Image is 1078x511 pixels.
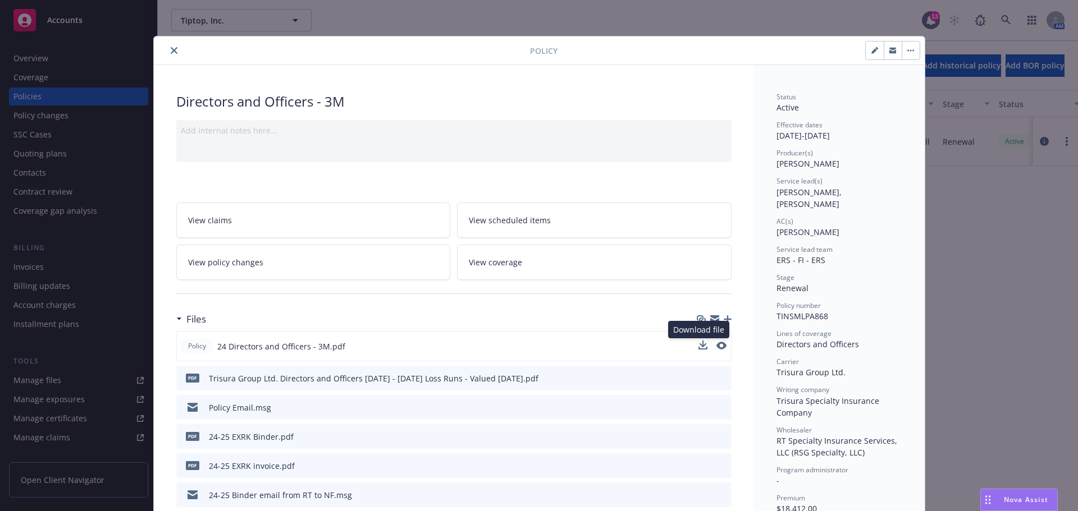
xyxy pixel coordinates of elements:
[981,489,995,510] div: Drag to move
[717,460,727,472] button: preview file
[457,245,732,280] a: View coverage
[776,329,832,338] span: Lines of coverage
[776,475,779,486] span: -
[188,214,232,226] span: View claims
[776,385,829,394] span: Writing company
[980,489,1058,511] button: Nova Assist
[209,460,295,472] div: 24-25 EXRK invoice.pdf
[181,125,727,136] div: Add internal notes here...
[176,202,451,238] a: View claims
[776,465,848,475] span: Program administrator
[717,372,727,384] button: preview file
[776,227,839,237] span: [PERSON_NAME]
[1004,495,1048,504] span: Nova Assist
[699,372,708,384] button: download file
[776,245,833,254] span: Service lead team
[716,342,727,349] button: preview file
[457,202,732,238] a: View scheduled items
[776,255,825,265] span: ERS - FI - ERS
[776,493,805,503] span: Premium
[776,273,794,282] span: Stage
[776,435,899,458] span: RT Specialty Insurance Services, LLC (RSG Specialty, LLC)
[209,402,271,413] div: Policy Email.msg
[186,432,199,440] span: pdf
[717,489,727,501] button: preview file
[776,357,799,366] span: Carrier
[469,256,522,268] span: View coverage
[776,283,808,293] span: Renewal
[776,120,823,130] span: Effective dates
[699,402,708,413] button: download file
[699,489,708,501] button: download file
[776,339,859,349] span: Directors and Officers
[717,431,727,443] button: preview file
[776,176,823,186] span: Service lead(s)
[209,431,294,443] div: 24-25 EXRK Binder.pdf
[699,431,708,443] button: download file
[209,489,352,501] div: 24-25 Binder email from RT to NF.msg
[167,44,181,57] button: close
[776,187,844,209] span: [PERSON_NAME], [PERSON_NAME]
[469,214,551,226] span: View scheduled items
[176,245,451,280] a: View policy changes
[776,92,796,102] span: Status
[186,461,199,469] span: pdf
[186,374,199,382] span: pdf
[776,148,813,158] span: Producer(s)
[188,256,263,268] span: View policy changes
[209,372,538,384] div: Trisura Group Ltd. Directors and Officers [DATE] - [DATE] Loss Runs - Valued [DATE].pdf
[176,312,206,326] div: Files
[776,425,812,435] span: Wholesaler
[776,395,881,418] span: Trisura Specialty Insurance Company
[698,340,707,352] button: download file
[776,301,821,310] span: Policy number
[716,340,727,352] button: preview file
[698,340,707,349] button: download file
[776,102,799,113] span: Active
[217,340,345,352] span: 24 Directors and Officers - 3M.pdf
[176,92,732,111] div: Directors and Officers - 3M
[717,402,727,413] button: preview file
[186,312,206,326] h3: Files
[776,120,902,141] div: [DATE] - [DATE]
[668,321,729,338] div: Download file
[530,45,558,57] span: Policy
[776,367,846,378] span: Trisura Group Ltd.
[776,311,828,321] span: TINSMLPA868
[776,158,839,169] span: [PERSON_NAME]
[776,217,793,226] span: AC(s)
[186,341,208,351] span: Policy
[699,460,708,472] button: download file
